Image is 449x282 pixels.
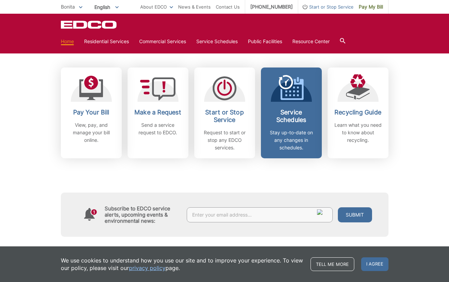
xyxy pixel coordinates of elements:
span: English [89,1,124,13]
a: Public Facilities [248,38,282,45]
a: News & Events [178,3,211,11]
h2: Start or Stop Service [199,109,250,124]
span: Bonita [61,4,75,10]
a: Resource Center [292,38,330,45]
a: Pay Your Bill View, pay, and manage your bill online. [61,68,122,158]
p: Send a service request to EDCO. [133,121,183,136]
a: Home [61,38,74,45]
a: Commercial Services [139,38,186,45]
h2: Service Schedules [266,109,317,124]
a: privacy policy [129,264,166,272]
a: Residential Services [84,38,129,45]
p: Stay up-to-date on any changes in schedules. [266,129,317,151]
span: Pay My Bill [359,3,383,11]
a: Tell me more [311,257,354,271]
input: Enter your email address... [187,207,333,222]
a: Service Schedules Stay up-to-date on any changes in schedules. [261,68,322,158]
a: About EDCO [140,3,173,11]
a: Make a Request Send a service request to EDCO. [128,68,188,158]
a: EDCD logo. Return to the homepage. [61,21,118,29]
h2: Pay Your Bill [66,109,117,116]
p: View, pay, and manage your bill online. [66,121,117,144]
h2: Make a Request [133,109,183,116]
p: Request to start or stop any EDCO services. [199,129,250,151]
a: Contact Us [216,3,240,11]
a: Service Schedules [196,38,238,45]
a: Recycling Guide Learn what you need to know about recycling. [328,68,388,158]
h4: Subscribe to EDCO service alerts, upcoming events & environmental news: [105,206,180,224]
p: We use cookies to understand how you use our site and to improve your experience. To view our pol... [61,257,304,272]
